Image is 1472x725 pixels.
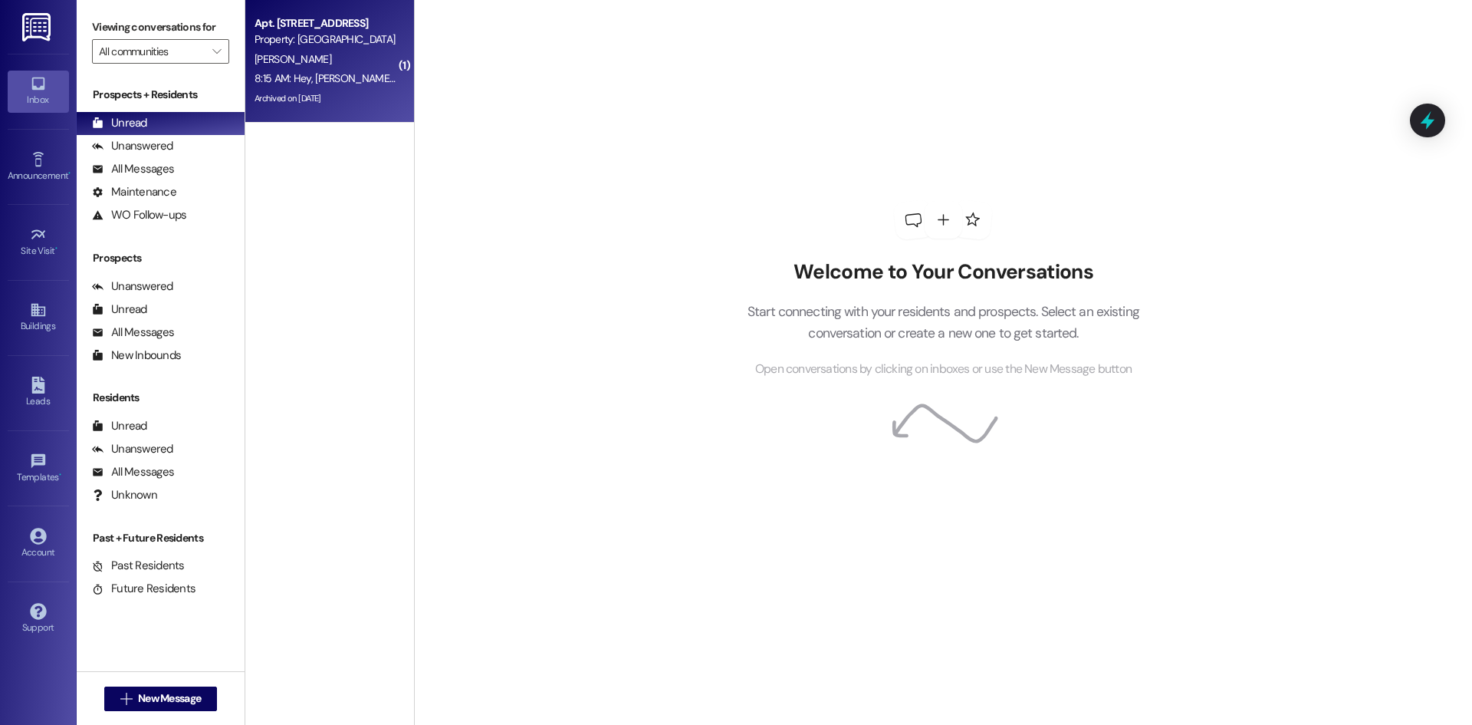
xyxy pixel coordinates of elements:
[92,464,174,480] div: All Messages
[8,598,69,640] a: Support
[255,71,888,85] div: 8:15 AM: Hey, [PERSON_NAME] and [PERSON_NAME]. Could you send me the link to the pay portal so th...
[755,360,1132,379] span: Open conversations by clicking on inboxes or use the New Message button
[92,558,185,574] div: Past Residents
[8,448,69,489] a: Templates •
[255,15,396,31] div: Apt. [STREET_ADDRESS]
[8,372,69,414] a: Leads
[77,250,245,266] div: Prospects
[92,418,147,434] div: Unread
[92,441,173,457] div: Unanswered
[92,302,147,318] div: Unread
[99,39,205,64] input: All communities
[55,243,58,254] span: •
[92,138,173,154] div: Unanswered
[59,470,61,480] span: •
[92,184,176,200] div: Maintenance
[92,487,157,503] div: Unknown
[92,325,174,341] div: All Messages
[8,71,69,112] a: Inbox
[104,687,218,711] button: New Message
[8,523,69,565] a: Account
[22,13,54,41] img: ResiDesk Logo
[255,52,331,66] span: [PERSON_NAME]
[92,278,173,295] div: Unanswered
[92,581,195,597] div: Future Residents
[724,260,1162,285] h2: Welcome to Your Conversations
[138,690,201,707] span: New Message
[68,168,71,179] span: •
[253,89,398,108] div: Archived on [DATE]
[77,530,245,546] div: Past + Future Residents
[77,390,245,406] div: Residents
[92,207,186,223] div: WO Follow-ups
[8,297,69,338] a: Buildings
[92,161,174,177] div: All Messages
[724,301,1162,344] p: Start connecting with your residents and prospects. Select an existing conversation or create a n...
[92,15,229,39] label: Viewing conversations for
[77,87,245,103] div: Prospects + Residents
[92,348,181,364] div: New Inbounds
[8,222,69,263] a: Site Visit •
[120,693,132,705] i: 
[212,45,221,58] i: 
[92,115,147,131] div: Unread
[255,31,396,48] div: Property: [GEOGRAPHIC_DATA]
